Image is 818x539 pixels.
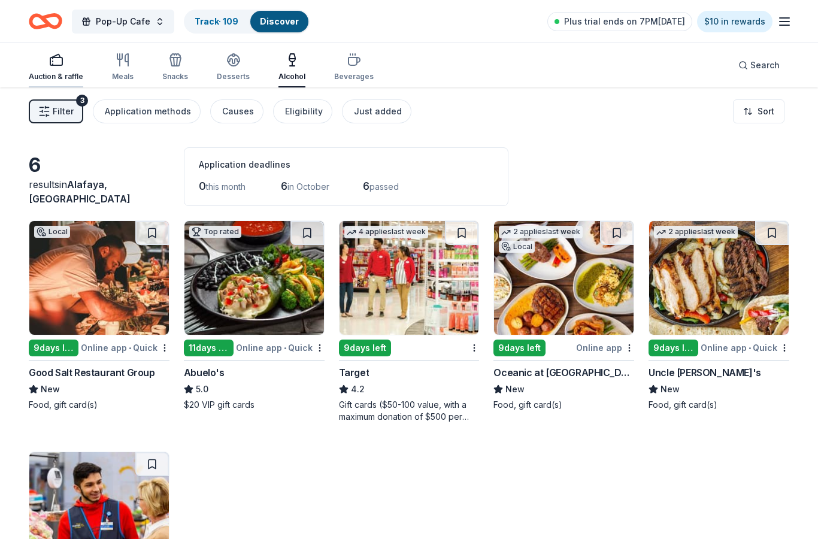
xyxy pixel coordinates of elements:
[105,104,191,119] div: Application methods
[41,382,60,396] span: New
[34,226,70,238] div: Local
[195,16,238,26] a: Track· 109
[564,14,685,29] span: Plus trial ends on 7PM[DATE]
[236,340,325,355] div: Online app Quick
[199,180,206,192] span: 0
[649,220,789,411] a: Image for Uncle Julio's2 applieslast week9days leftOnline app•QuickUncle [PERSON_NAME]'sNewFood, ...
[29,153,169,177] div: 6
[649,221,789,335] img: Image for Uncle Julio's
[217,48,250,87] button: Desserts
[758,104,774,119] span: Sort
[29,365,155,380] div: Good Salt Restaurant Group
[334,48,374,87] button: Beverages
[649,365,761,380] div: Uncle [PERSON_NAME]'s
[29,220,169,411] a: Image for Good Salt Restaurant GroupLocal9days leftOnline app•QuickGood Salt Restaurant GroupNewF...
[499,226,583,238] div: 2 applies last week
[493,365,634,380] div: Oceanic at [GEOGRAPHIC_DATA]
[344,226,428,238] div: 4 applies last week
[189,226,241,238] div: Top rated
[701,340,789,355] div: Online app Quick
[29,48,83,87] button: Auction & raffle
[162,48,188,87] button: Snacks
[493,220,634,411] a: Image for Oceanic at Pompano Beach2 applieslast weekLocal9days leftOnline appOceanic at [GEOGRAPH...
[363,180,369,192] span: 6
[81,340,169,355] div: Online app Quick
[278,48,305,87] button: Alcohol
[29,178,131,205] span: Alafaya, [GEOGRAPHIC_DATA]
[281,180,287,192] span: 6
[29,99,83,123] button: Filter3
[112,72,134,81] div: Meals
[29,340,78,356] div: 9 days left
[339,340,391,356] div: 9 days left
[576,340,634,355] div: Online app
[72,10,174,34] button: Pop-Up Cafe
[499,241,535,253] div: Local
[285,104,323,119] div: Eligibility
[199,158,493,172] div: Application deadlines
[493,340,546,356] div: 9 days left
[184,365,225,380] div: Abuelo's
[749,343,751,353] span: •
[729,53,789,77] button: Search
[697,11,772,32] a: $10 in rewards
[29,177,169,206] div: results
[29,178,131,205] span: in
[287,181,329,192] span: in October
[184,399,325,411] div: $20 VIP gift cards
[278,72,305,81] div: Alcohol
[29,72,83,81] div: Auction & raffle
[494,221,634,335] img: Image for Oceanic at Pompano Beach
[547,12,692,31] a: Plus trial ends on 7PM[DATE]
[93,99,201,123] button: Application methods
[162,72,188,81] div: Snacks
[661,382,680,396] span: New
[342,99,411,123] button: Just added
[649,399,789,411] div: Food, gift card(s)
[505,382,525,396] span: New
[654,226,738,238] div: 2 applies last week
[222,104,254,119] div: Causes
[339,399,480,423] div: Gift cards ($50-100 value, with a maximum donation of $500 per year)
[334,72,374,81] div: Beverages
[112,48,134,87] button: Meals
[53,104,74,119] span: Filter
[206,181,246,192] span: this month
[129,343,131,353] span: •
[196,382,208,396] span: 5.0
[96,14,150,29] span: Pop-Up Cafe
[369,181,399,192] span: passed
[284,343,286,353] span: •
[184,340,234,356] div: 11 days left
[29,7,62,35] a: Home
[184,10,310,34] button: Track· 109Discover
[354,104,402,119] div: Just added
[750,58,780,72] span: Search
[733,99,784,123] button: Sort
[273,99,332,123] button: Eligibility
[649,340,698,356] div: 9 days left
[29,399,169,411] div: Food, gift card(s)
[351,382,365,396] span: 4.2
[210,99,263,123] button: Causes
[340,221,479,335] img: Image for Target
[217,72,250,81] div: Desserts
[76,95,88,107] div: 3
[184,220,325,411] a: Image for Abuelo's Top rated11days leftOnline app•QuickAbuelo's5.0$20 VIP gift cards
[29,221,169,335] img: Image for Good Salt Restaurant Group
[184,221,324,335] img: Image for Abuelo's
[339,365,369,380] div: Target
[339,220,480,423] a: Image for Target4 applieslast week9days leftTarget4.2Gift cards ($50-100 value, with a maximum do...
[260,16,299,26] a: Discover
[493,399,634,411] div: Food, gift card(s)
